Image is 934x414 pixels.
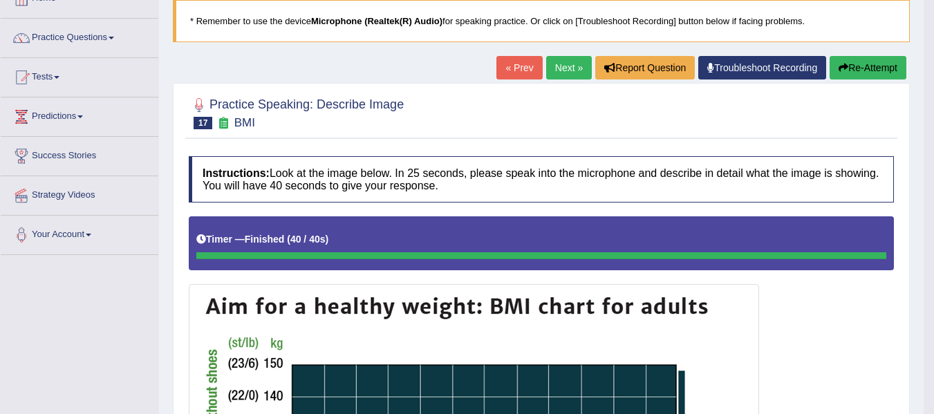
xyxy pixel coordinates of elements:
[595,56,695,79] button: Report Question
[1,137,158,171] a: Success Stories
[1,58,158,93] a: Tests
[1,97,158,132] a: Predictions
[311,16,442,26] b: Microphone (Realtek(R) Audio)
[234,116,255,129] small: BMI
[196,234,328,245] h5: Timer —
[290,234,326,245] b: 40 / 40s
[287,234,290,245] b: (
[189,95,404,129] h2: Practice Speaking: Describe Image
[245,234,285,245] b: Finished
[1,176,158,211] a: Strategy Videos
[194,117,212,129] span: 17
[203,167,270,179] b: Instructions:
[216,117,230,130] small: Exam occurring question
[189,156,894,203] h4: Look at the image below. In 25 seconds, please speak into the microphone and describe in detail w...
[1,19,158,53] a: Practice Questions
[546,56,592,79] a: Next »
[698,56,826,79] a: Troubleshoot Recording
[496,56,542,79] a: « Prev
[326,234,329,245] b: )
[830,56,906,79] button: Re-Attempt
[1,216,158,250] a: Your Account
